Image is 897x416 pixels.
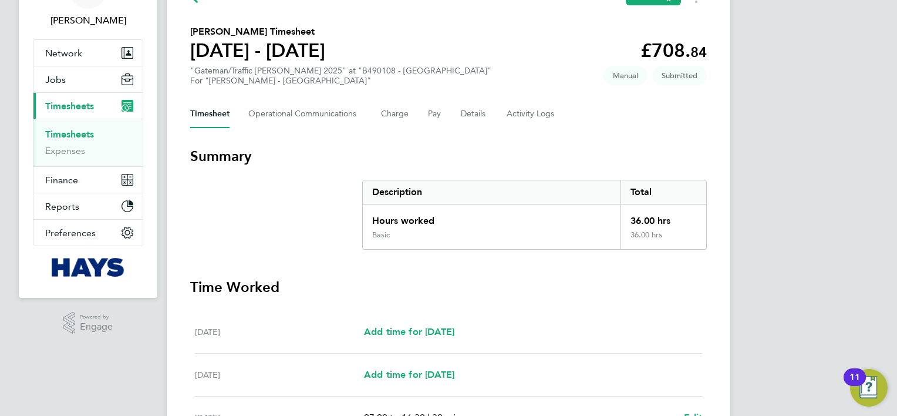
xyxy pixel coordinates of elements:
h3: Time Worked [190,278,707,297]
div: 36.00 hrs [621,230,706,249]
button: Preferences [33,220,143,246]
span: Add time for [DATE] [364,369,454,380]
h1: [DATE] - [DATE] [190,39,325,62]
span: Network [45,48,82,59]
img: hays-logo-retina.png [52,258,125,277]
a: Go to home page [33,258,143,277]
span: This timesheet was manually created. [603,66,648,85]
span: This timesheet is Submitted. [652,66,707,85]
div: Total [621,180,706,204]
span: 84 [690,43,707,61]
span: Powered by [80,312,113,322]
span: Timesheets [45,100,94,112]
a: Expenses [45,145,85,156]
div: [DATE] [195,368,364,382]
div: Summary [362,180,707,250]
div: For "[PERSON_NAME] - [GEOGRAPHIC_DATA]" [190,76,491,86]
div: Basic [372,230,390,240]
span: Reports [45,201,79,212]
span: Finance [45,175,78,186]
button: Details [461,100,488,128]
button: Open Resource Center, 11 new notifications [850,369,888,407]
app-decimal: £708. [640,39,707,62]
span: Engage [80,322,113,332]
span: William Brown [33,14,143,28]
button: Charge [381,100,409,128]
button: Activity Logs [507,100,556,128]
h3: Summary [190,147,707,166]
a: Powered byEngage [63,312,113,334]
div: Hours worked [363,204,621,230]
button: Pay [428,100,442,128]
h2: [PERSON_NAME] Timesheet [190,25,325,39]
div: Description [363,180,621,204]
button: Finance [33,167,143,193]
button: Timesheets [33,93,143,119]
button: Timesheet [190,100,230,128]
button: Operational Communications [248,100,362,128]
button: Network [33,40,143,66]
span: Add time for [DATE] [364,326,454,337]
div: "Gateman/Traffic [PERSON_NAME] 2025" at "B490108 - [GEOGRAPHIC_DATA]" [190,66,491,86]
div: [DATE] [195,325,364,339]
a: Add time for [DATE] [364,368,454,382]
button: Jobs [33,66,143,92]
a: Timesheets [45,129,94,140]
button: Reports [33,193,143,219]
div: Timesheets [33,119,143,166]
span: Jobs [45,74,66,85]
div: 11 [849,377,860,392]
div: 36.00 hrs [621,204,706,230]
a: Add time for [DATE] [364,325,454,339]
span: Preferences [45,227,96,239]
